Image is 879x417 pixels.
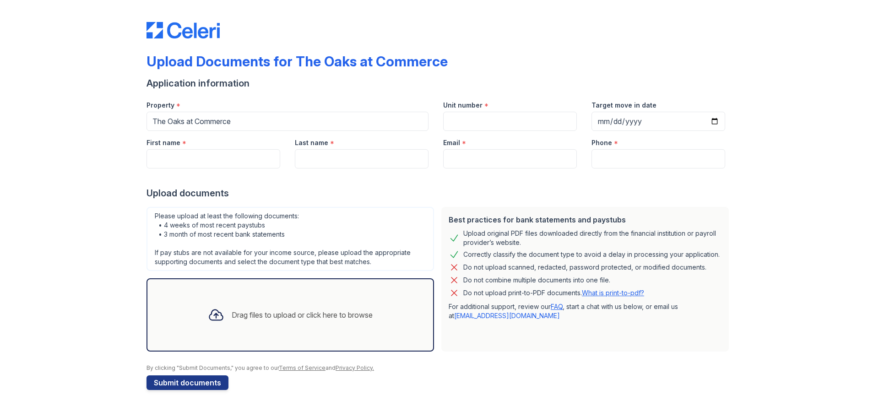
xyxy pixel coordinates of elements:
[449,214,722,225] div: Best practices for bank statements and paystubs
[449,302,722,320] p: For additional support, review our , start a chat with us below, or email us at
[146,187,732,200] div: Upload documents
[279,364,326,371] a: Terms of Service
[463,229,722,247] div: Upload original PDF files downloaded directly from the financial institution or payroll provider’...
[841,380,870,408] iframe: chat widget
[146,375,228,390] button: Submit documents
[582,289,644,297] a: What is print-to-pdf?
[146,53,448,70] div: Upload Documents for The Oaks at Commerce
[463,275,610,286] div: Do not combine multiple documents into one file.
[443,138,460,147] label: Email
[146,22,220,38] img: CE_Logo_Blue-a8612792a0a2168367f1c8372b55b34899dd931a85d93a1a3d3e32e68fde9ad4.png
[551,303,563,310] a: FAQ
[146,207,434,271] div: Please upload at least the following documents: • 4 weeks of most recent paystubs • 3 month of mo...
[146,101,174,110] label: Property
[336,364,374,371] a: Privacy Policy.
[295,138,328,147] label: Last name
[454,312,560,320] a: [EMAIL_ADDRESS][DOMAIN_NAME]
[146,138,180,147] label: First name
[463,262,706,273] div: Do not upload scanned, redacted, password protected, or modified documents.
[463,249,720,260] div: Correctly classify the document type to avoid a delay in processing your application.
[591,138,612,147] label: Phone
[232,309,373,320] div: Drag files to upload or click here to browse
[463,288,644,298] p: Do not upload print-to-PDF documents.
[443,101,483,110] label: Unit number
[146,77,732,90] div: Application information
[591,101,657,110] label: Target move in date
[146,364,732,372] div: By clicking "Submit Documents," you agree to our and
